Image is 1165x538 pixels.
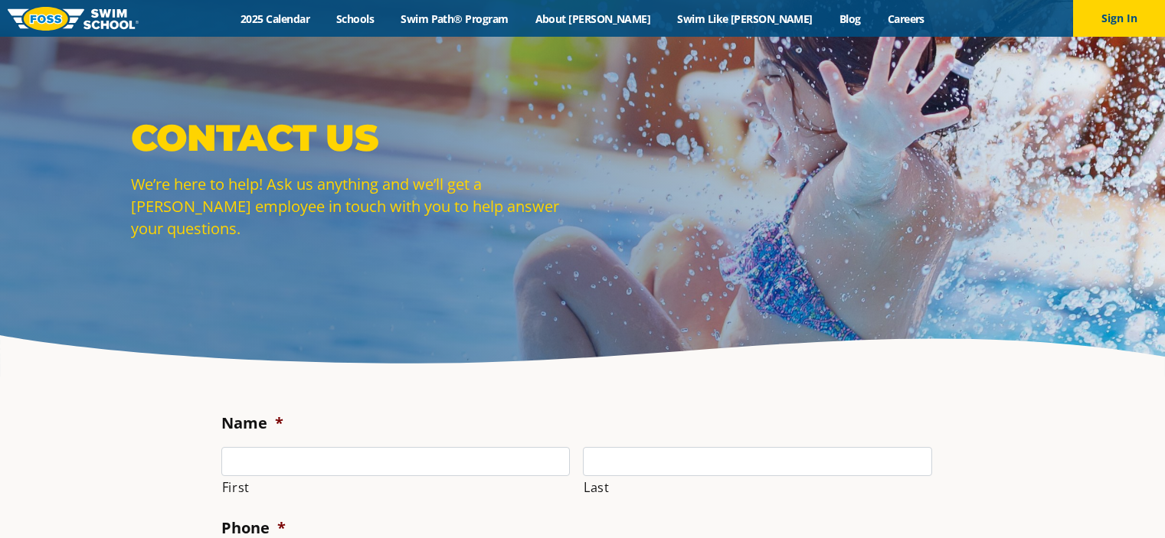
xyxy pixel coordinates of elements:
label: Phone [221,518,286,538]
label: Name [221,413,283,433]
p: We’re here to help! Ask us anything and we’ll get a [PERSON_NAME] employee in touch with you to h... [131,173,575,240]
label: Last [584,477,932,498]
input: Last name [583,447,932,476]
a: Swim Like [PERSON_NAME] [664,11,826,26]
a: Schools [323,11,388,26]
a: Swim Path® Program [388,11,522,26]
img: FOSS Swim School Logo [8,7,139,31]
a: Blog [826,11,874,26]
a: About [PERSON_NAME] [522,11,664,26]
label: First [222,477,571,498]
input: First name [221,447,571,476]
a: Careers [874,11,938,26]
a: 2025 Calendar [227,11,323,26]
p: Contact Us [131,115,575,161]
